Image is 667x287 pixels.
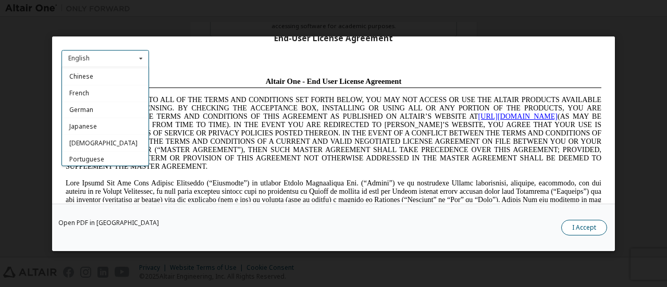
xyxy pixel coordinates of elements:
span: IF YOU DO NOT AGREE TO ALL OF THE TERMS AND CONDITIONS SET FORTH BELOW, YOU MAY NOT ACCESS OR USE... [4,23,540,97]
div: End-User License Agreement [61,33,606,43]
span: [DEMOGRAPHIC_DATA] [69,139,138,147]
span: Japanese [69,122,97,131]
a: Open PDF in [GEOGRAPHIC_DATA] [58,219,159,226]
span: Altair One - End User License Agreement [204,4,340,13]
span: French [69,89,89,97]
button: I Accept [561,219,607,235]
span: German [69,105,93,114]
span: Portuguese [69,155,104,164]
a: [URL][DOMAIN_NAME] [417,40,496,47]
span: Lore Ipsumd Sit Ame Cons Adipisc Elitseddo (“Eiusmodte”) in utlabor Etdolo Magnaaliqua Eni. (“Adm... [4,106,540,181]
span: Chinese [69,72,93,81]
div: English [68,55,90,61]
